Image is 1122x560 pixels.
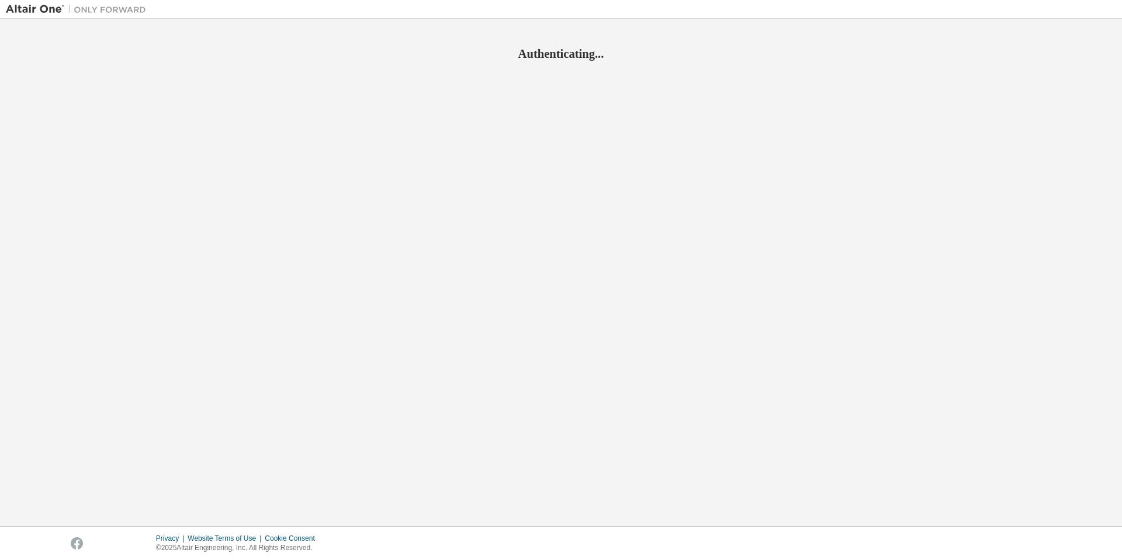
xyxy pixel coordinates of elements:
img: facebook.svg [71,537,83,549]
div: Privacy [156,534,188,543]
h2: Authenticating... [6,46,1116,61]
p: © 2025 Altair Engineering, Inc. All Rights Reserved. [156,543,322,553]
div: Cookie Consent [265,534,321,543]
img: Altair One [6,4,152,15]
div: Website Terms of Use [188,534,265,543]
